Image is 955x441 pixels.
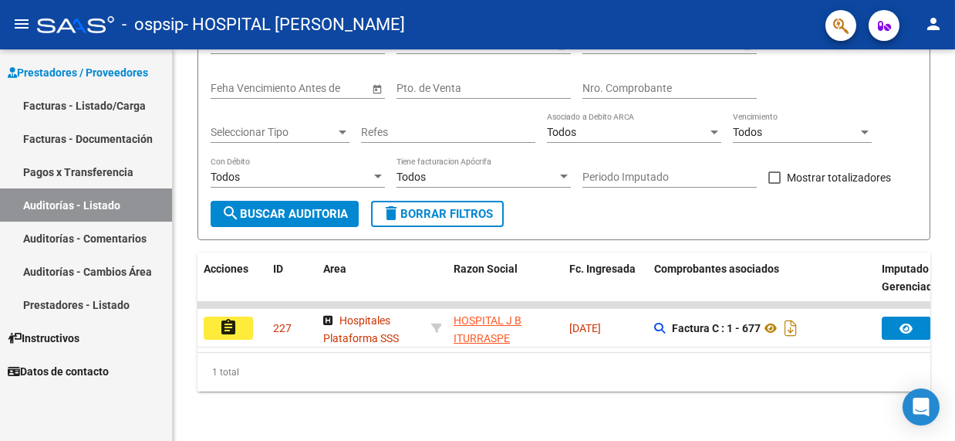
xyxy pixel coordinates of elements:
mat-icon: menu [12,15,31,33]
span: Acciones [204,263,248,275]
span: Todos [211,171,240,183]
button: Buscar Auditoria [211,201,359,227]
span: Razon Social [454,263,518,275]
span: Mostrar totalizadores [787,168,891,187]
span: Todos [547,126,576,138]
datatable-header-cell: Fc. Ingresada [563,253,648,321]
datatable-header-cell: Razon Social [447,253,563,321]
datatable-header-cell: Area [317,253,425,321]
mat-icon: assignment [219,318,238,337]
mat-icon: search [221,204,240,222]
i: Descargar documento [781,316,801,341]
span: Prestadores / Proveedores [8,64,148,81]
span: [DATE] [569,322,601,334]
datatable-header-cell: ID [267,253,317,321]
span: Imputado Gerenciador [882,263,943,293]
strong: Factura C : 1 - 677 [672,322,761,334]
button: Borrar Filtros [371,201,504,227]
span: Fc. Ingresada [569,263,636,275]
span: - ospsip [122,8,184,42]
button: Open calendar [739,36,755,53]
mat-icon: delete [382,204,400,222]
span: Buscar Auditoria [221,207,348,221]
span: Instructivos [8,330,79,347]
mat-icon: person [924,15,943,33]
span: Comprobantes asociados [654,263,779,275]
span: HOSPITAL J B ITURRASPE [454,314,521,344]
span: Todos [733,126,762,138]
div: - 30660716757 [454,312,557,344]
div: Open Intercom Messenger [903,388,940,426]
span: - HOSPITAL [PERSON_NAME] [184,8,405,42]
span: Datos de contacto [8,363,109,380]
span: 227 [273,322,292,334]
button: Open calendar [369,80,385,97]
span: Hospitales Plataforma SSS [323,314,399,344]
datatable-header-cell: Comprobantes asociados [648,253,876,321]
datatable-header-cell: Acciones [197,253,267,321]
span: Area [323,263,346,275]
div: 1 total [197,353,930,392]
span: Borrar Filtros [382,207,493,221]
button: Open calendar [553,36,569,53]
span: ID [273,263,283,275]
span: Todos [397,171,426,183]
span: Seleccionar Tipo [211,126,336,139]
